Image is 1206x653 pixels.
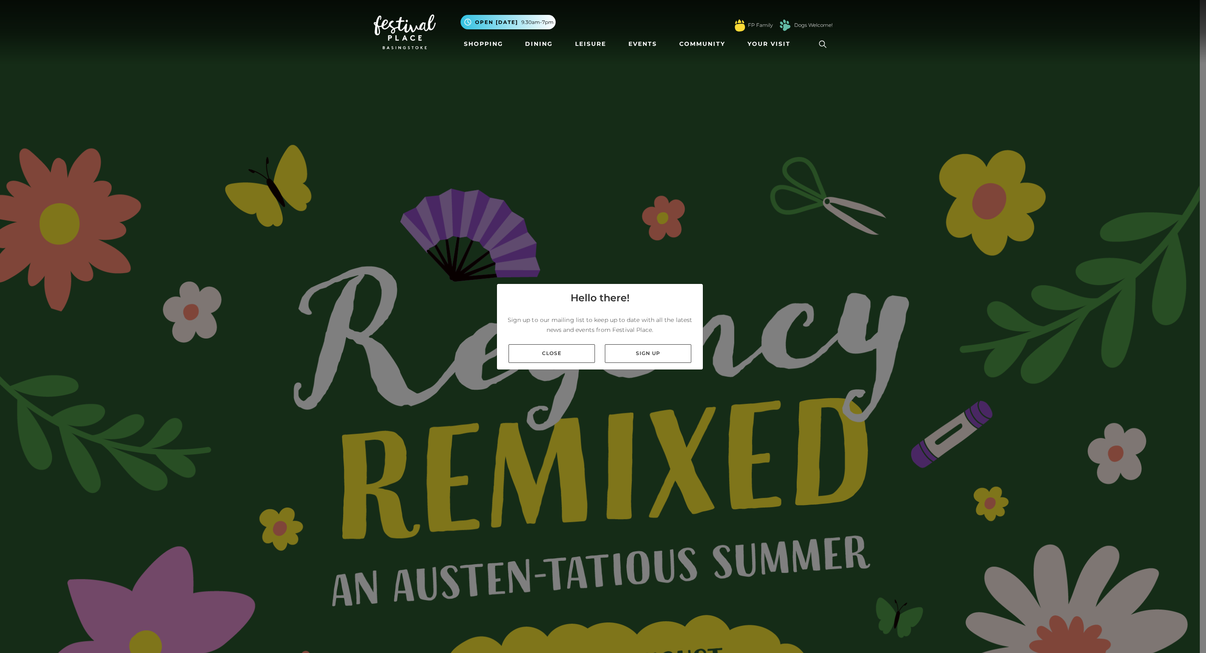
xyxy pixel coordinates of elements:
span: Open [DATE] [475,19,518,26]
a: Events [625,36,660,52]
a: Dogs Welcome! [794,21,833,29]
a: Leisure [572,36,609,52]
a: Your Visit [744,36,798,52]
span: Your Visit [747,40,790,48]
img: Festival Place Logo [374,14,436,49]
h4: Hello there! [571,291,630,305]
a: Sign up [605,344,691,363]
a: Shopping [461,36,506,52]
a: FP Family [748,21,773,29]
button: Open [DATE] 9.30am-7pm [461,15,556,29]
a: Dining [522,36,556,52]
a: Close [509,344,595,363]
p: Sign up to our mailing list to keep up to date with all the latest news and events from Festival ... [504,315,696,335]
span: 9.30am-7pm [521,19,554,26]
a: Community [676,36,728,52]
